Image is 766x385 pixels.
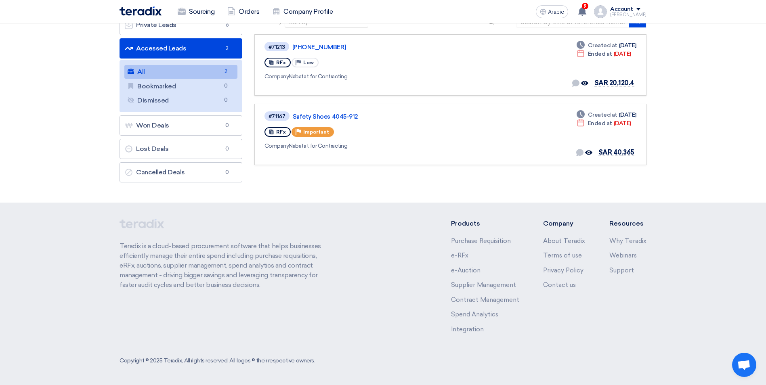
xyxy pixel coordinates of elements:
span: RFx [276,60,286,65]
a: Safety Shoes 4045-912 [293,113,495,120]
a: Integration [451,326,484,333]
a: e-Auction [451,267,481,274]
div: [PERSON_NAME] [610,13,646,17]
span: Created at [588,111,617,119]
a: About Teradix [543,237,585,245]
font: [DATE] [619,41,636,50]
div: Open chat [732,353,756,377]
a: Why Teradix [609,237,646,245]
li: Resources [609,219,646,228]
font: Accessed Leads [125,44,186,52]
a: Support [609,267,634,274]
span: Arabic [548,9,564,15]
img: Teradix logo [120,6,162,16]
span: Company [264,73,289,80]
a: Accessed Leads2 [120,38,242,59]
font: [DATE] [614,119,631,128]
span: SAR 20,120.4 [594,79,634,87]
a: Contract Management [451,296,519,303]
div: #71167 [269,114,285,119]
font: Won Deals [125,121,169,129]
a: Privacy Policy [543,267,583,274]
div: Copyright © 2025 Teradix, All rights reserved. All logos © their respective owners. [120,356,315,365]
span: 9 [582,3,588,9]
a: e-RFx [451,252,468,259]
span: 0 [222,145,232,153]
span: RFx [276,129,286,135]
a: Orders [221,3,266,21]
div: Account [610,6,633,13]
font: Company Profile [283,7,333,17]
a: [PHONE_NUMBER] [292,44,494,51]
a: Sourcing [171,3,221,21]
font: Sourcing [189,7,214,17]
span: 0 [222,121,232,130]
span: 0 [221,82,231,90]
font: [DATE] [619,111,636,119]
span: 0 [221,96,231,105]
font: [DATE] [614,50,631,58]
img: profile_test.png [594,5,607,18]
span: Low [303,60,314,65]
font: Lost Deals [125,145,168,153]
li: Company [543,219,585,228]
div: #71213 [269,44,285,50]
a: Private Leads6 [120,15,242,35]
span: 2 [222,44,232,52]
font: Cancelled Deals [125,168,185,176]
span: 0 [222,168,232,176]
a: Purchase Requisition [451,237,511,245]
a: Cancelled Deals0 [120,162,242,182]
span: Created at [588,41,617,50]
span: Important [303,129,329,135]
a: Contact us [543,281,576,289]
font: Private Leads [125,21,176,29]
button: Arabic [536,5,568,18]
p: Teradix is a cloud-based procurement software that helps businesses efficiently manage their enti... [120,241,330,290]
a: Webinars [609,252,637,259]
font: Dismissed [128,96,169,104]
li: Products [451,219,519,228]
font: Nabatat for Contracting [264,73,348,80]
a: Supplier Management [451,281,516,289]
font: Nabatat for Contracting [264,142,348,149]
span: SAR 40,365 [598,149,634,156]
a: Lost Deals0 [120,139,242,159]
span: 2 [221,67,231,76]
span: Ended at [588,119,612,128]
font: Bookmarked [128,82,176,90]
a: Spend Analytics [451,311,498,318]
a: Terms of use [543,252,582,259]
a: Won Deals0 [120,115,242,136]
font: Orders [239,7,259,17]
span: Ended at [588,50,612,58]
span: Company [264,142,289,149]
font: All [128,68,145,75]
span: 6 [222,21,232,29]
